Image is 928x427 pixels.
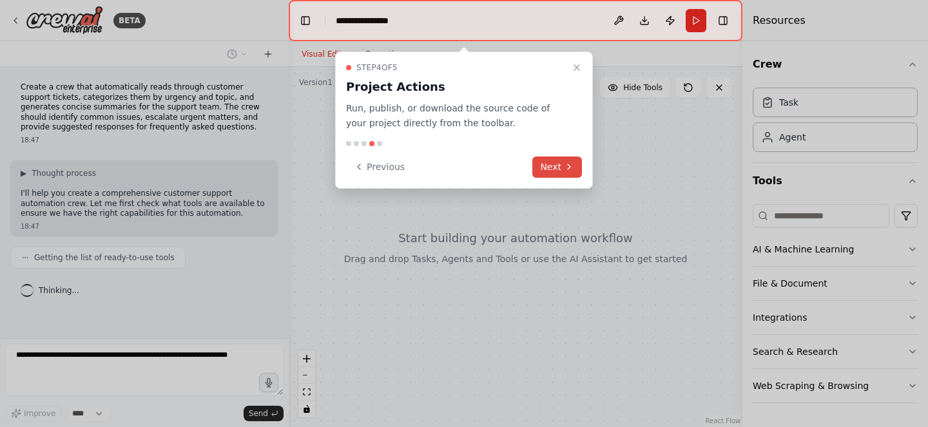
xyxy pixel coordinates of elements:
button: Next [532,157,582,178]
p: Run, publish, or download the source code of your project directly from the toolbar. [346,101,566,131]
button: Close walkthrough [569,60,585,75]
h3: Project Actions [346,78,566,96]
button: Hide left sidebar [296,12,314,30]
span: Step 4 of 5 [356,62,398,73]
button: Previous [346,157,412,178]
